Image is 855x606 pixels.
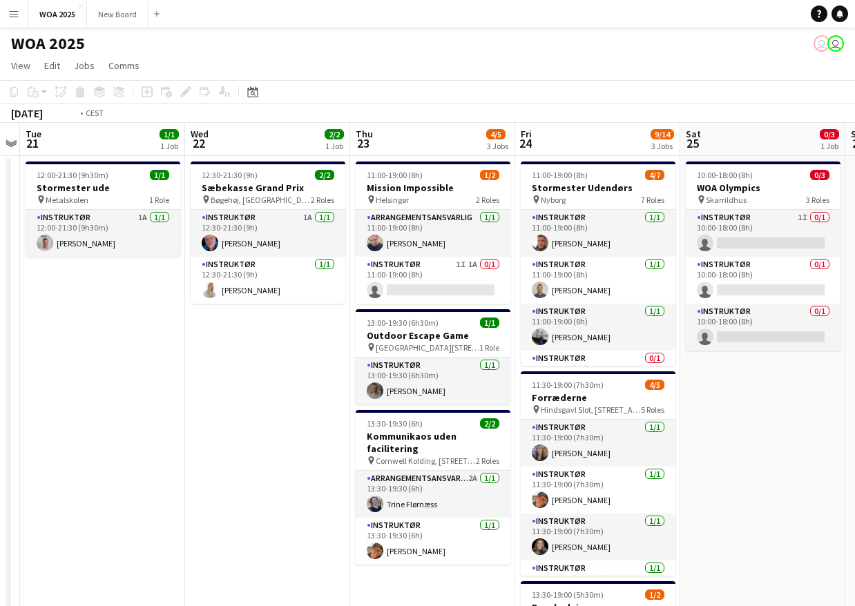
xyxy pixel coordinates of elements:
div: CEST [86,108,104,118]
button: New Board [87,1,148,28]
div: [DATE] [11,106,43,120]
a: Comms [103,57,145,75]
a: Jobs [68,57,100,75]
span: Comms [108,59,140,72]
app-user-avatar: René Sandager [814,35,830,52]
span: Edit [44,59,60,72]
span: Jobs [74,59,95,72]
a: Edit [39,57,66,75]
a: View [6,57,36,75]
h1: WOA 2025 [11,33,85,54]
button: WOA 2025 [28,1,87,28]
app-user-avatar: René Sandager [827,35,844,52]
span: View [11,59,30,72]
